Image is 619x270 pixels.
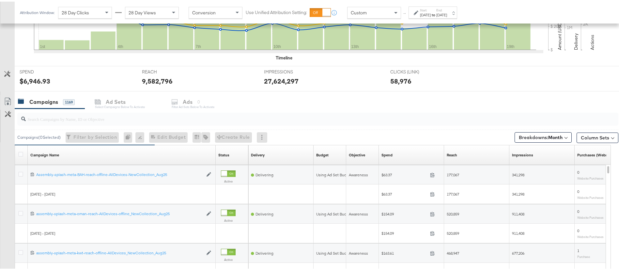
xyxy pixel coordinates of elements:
[577,175,604,179] sub: Website Purchases
[436,11,447,16] div: [DATE]
[30,229,55,234] span: [DATE] - [DATE]
[512,151,533,156] a: The number of times your ad was served. On mobile apps an ad is counted as served the first time ...
[431,11,436,16] strong: to
[276,53,292,59] div: Timeline
[255,249,273,254] span: Delivering
[129,8,156,14] span: 28 Day Views
[349,151,365,156] div: Objective
[221,217,236,221] label: Active
[29,97,58,104] div: Campaigns
[142,67,191,73] span: REACH
[447,229,459,234] span: 520,859
[447,210,459,215] span: 520,859
[447,171,459,176] span: 177,067
[402,11,408,13] span: ↑
[573,32,579,48] text: Delivery
[420,11,431,16] div: [DATE]
[221,256,236,260] label: Active
[63,98,75,103] div: 1169
[221,178,236,182] label: Active
[381,229,427,234] span: $154.09
[381,171,427,176] span: $63.37
[30,151,59,156] a: Your campaign name.
[577,131,618,141] button: Column Sets
[515,131,572,141] button: Breakdowns:Month
[589,33,595,48] text: Actions
[218,151,229,156] div: Status
[447,151,457,156] a: The number of people your ad was served to.
[577,246,579,251] span: 1
[557,20,563,48] text: Amount (USD)
[349,171,368,176] span: Awareness
[316,151,329,156] a: The maximum amount you're willing to spend on your ads, on average each day or over the lifetime ...
[251,151,265,156] a: Reflects the ability of your Ad Campaign to achieve delivery based on ad states, schedule and bud...
[381,151,393,156] a: The total amount spent to date.
[436,7,447,11] label: End:
[447,249,459,254] span: 468,947
[349,210,368,215] span: Awareness
[192,8,216,14] span: Conversion
[349,249,368,254] span: Awareness
[381,249,427,254] span: $163.61
[420,7,431,11] label: Start:
[316,171,352,176] div: Using Ad Set Budget
[20,9,55,13] div: Attribution Window:
[577,187,579,192] span: 0
[351,8,367,14] span: Custom
[251,151,265,156] div: Delivery
[577,168,579,173] span: 0
[447,190,459,195] span: 177,067
[36,170,203,176] a: Assembly-splash-meta-BAH-reach-offline-AllDevices-NewCollection_Aug25
[26,108,563,121] input: Search Campaigns by Name, ID or Objective
[218,151,229,156] a: Shows the current state of your Ad Campaign.
[17,133,61,139] div: Campaigns ( 0 Selected)
[512,210,524,215] span: 911,408
[62,8,89,14] span: 28 Day Clicks
[512,171,524,176] span: 341,298
[20,75,50,84] div: $6,946.93
[512,190,524,195] span: 341,298
[36,170,203,176] div: Assembly-splash-meta-BAH-reach-offline-AllDevices-NewCollection_Aug25
[577,214,604,218] sub: Website Purchases
[36,249,203,254] a: assembly-splash-meta-kwt-reach-offline-AllDevices_NewCollection_Aug25
[255,210,273,215] span: Delivering
[381,190,427,195] span: $63.37
[577,233,604,237] sub: Website Purchases
[20,67,69,73] span: SPEND
[349,151,365,156] a: Your campaign's objective.
[264,75,299,84] div: 27,624,297
[264,67,313,73] span: IMPRESSIONS
[381,210,427,215] span: $154.09
[577,227,579,231] span: 0
[577,194,604,198] sub: Website Purchases
[577,253,590,257] sub: Purchase
[316,249,352,254] div: Using Ad Set Budget
[255,171,273,176] span: Delivering
[519,133,563,139] span: Breakdowns:
[390,67,439,73] span: CLICKS (LINK)
[316,151,329,156] div: Budget
[381,151,393,156] div: Spend
[124,131,135,141] div: 0
[390,75,411,84] div: 58,976
[512,229,524,234] span: 911,408
[577,207,579,212] span: 0
[30,190,55,195] span: [DATE] - [DATE]
[316,210,352,215] div: Using Ad Set Budget
[36,210,203,215] a: assembly-splash-meta-oman-reach-AllDevices-offline_NewCollection_Aug25
[548,133,563,139] b: Month
[30,151,59,156] div: Campaign Name
[142,75,173,84] div: 9,582,796
[447,151,457,156] div: Reach
[512,151,533,156] div: Impressions
[246,8,307,14] label: Use Unified Attribution Setting:
[512,249,524,254] span: 677,206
